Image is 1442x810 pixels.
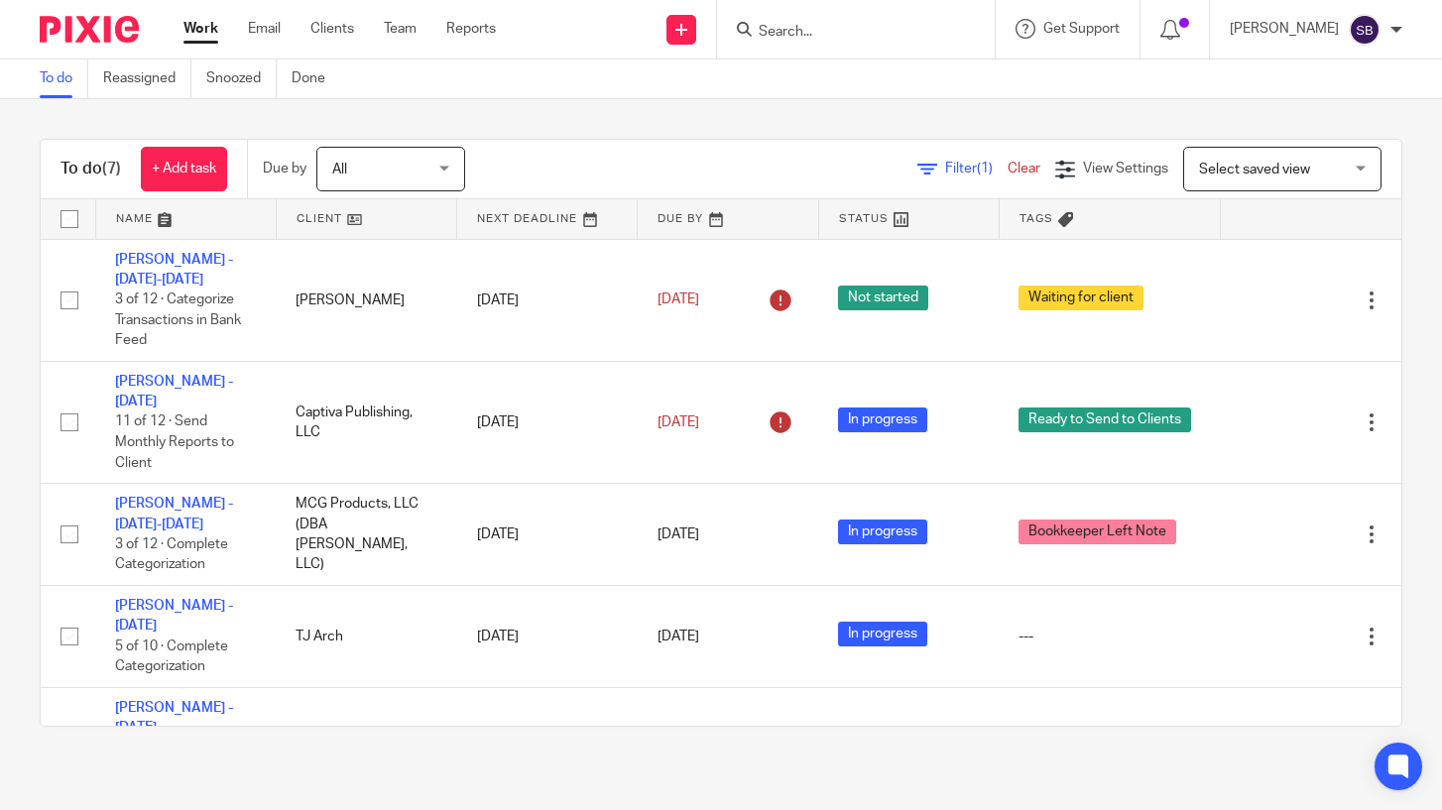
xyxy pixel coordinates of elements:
td: Captiva Publishing, LLC [276,687,456,809]
span: [DATE] [658,630,699,643]
span: [DATE] [658,527,699,541]
span: Get Support [1043,22,1120,36]
td: [DATE] [457,687,638,809]
span: 3 of 12 · Complete Categorization [115,537,228,572]
a: Email [248,19,281,39]
td: TJ Arch [276,586,456,688]
td: [DATE] [457,361,638,483]
a: To do [40,59,88,98]
a: Clients [310,19,354,39]
p: Due by [263,159,306,178]
span: 11 of 12 · Send Monthly Reports to Client [115,415,234,470]
span: Filter [945,162,1008,175]
td: Captiva Publishing, LLC [276,361,456,483]
td: MCG Products, LLC (DBA [PERSON_NAME], LLC) [276,484,456,586]
td: [DATE] [457,586,638,688]
span: Select saved view [1199,163,1310,176]
td: [PERSON_NAME] [276,239,456,361]
span: Waiting for client [1019,286,1143,310]
span: Tags [1020,213,1053,224]
img: svg%3E [1349,14,1381,46]
a: Snoozed [206,59,277,98]
a: [PERSON_NAME] - [DATE] [115,599,233,633]
span: View Settings [1083,162,1168,175]
td: [DATE] [457,484,638,586]
input: Search [757,24,935,42]
a: Done [292,59,340,98]
a: + Add task [141,147,227,191]
a: [PERSON_NAME] - [DATE]-[DATE] [115,253,233,287]
span: In progress [838,520,927,544]
td: [DATE] [457,239,638,361]
span: Bookkeeper Left Note [1019,520,1176,544]
p: [PERSON_NAME] [1230,19,1339,39]
a: [PERSON_NAME] - [DATE]-[DATE] [115,497,233,530]
span: All [332,163,347,176]
a: Reassigned [103,59,191,98]
div: --- [1019,627,1200,646]
span: [DATE] [658,292,699,306]
h1: To do [60,159,121,179]
span: 3 of 12 · Categorize Transactions in Bank Feed [115,292,241,347]
a: Team [384,19,417,39]
a: Clear [1008,162,1040,175]
span: [DATE] [658,415,699,429]
span: (7) [102,161,121,176]
a: [PERSON_NAME] - [DATE] [115,701,233,735]
span: In progress [838,407,927,432]
img: Pixie [40,16,139,43]
span: In progress [838,622,927,646]
span: Ready to Send to Clients [1019,407,1191,432]
a: [PERSON_NAME] - [DATE] [115,375,233,408]
span: Not started [838,286,928,310]
span: (1) [977,162,993,175]
span: 5 of 10 · Complete Categorization [115,639,228,674]
a: Reports [446,19,496,39]
a: Work [183,19,218,39]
